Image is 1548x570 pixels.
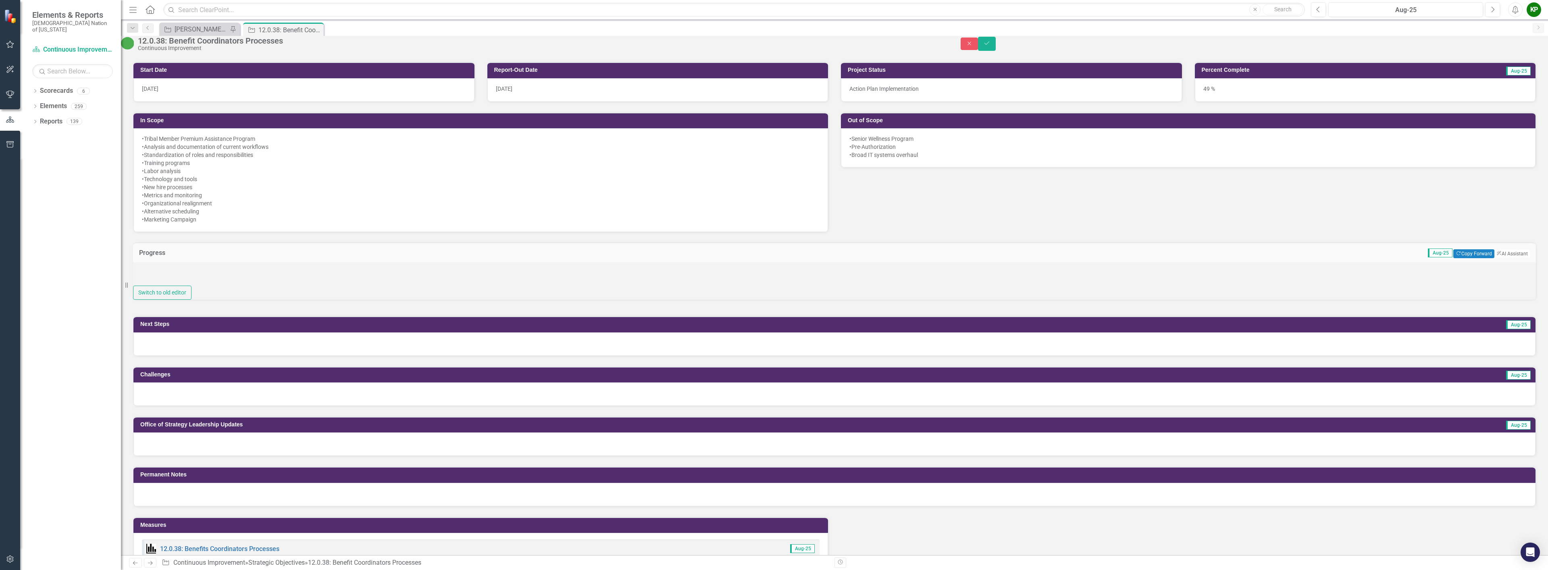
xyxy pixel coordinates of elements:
div: 259 [71,103,87,110]
div: •Organizational realignment [142,199,820,207]
div: 12.0.38: Benefit Coordinators Processes [308,559,421,566]
div: 139 [67,118,82,125]
div: •Metrics and monitoring [142,191,820,199]
div: •Standardization of roles and responsibilities [142,151,820,159]
div: [PERSON_NAME] SO's [175,24,228,34]
h3: Project Status [848,67,1178,73]
a: Continuous Improvement [173,559,245,566]
span: Aug-25 [1506,421,1531,430]
input: Search Below... [32,64,113,78]
input: Search ClearPoint... [163,3,1305,17]
button: Aug-25 [1328,2,1483,17]
div: •Broad IT systems overhaul [849,151,1527,159]
button: Switch to old editor [133,286,191,300]
img: ClearPoint Strategy [4,9,18,23]
span: Aug-25 [1506,371,1531,380]
h3: Next Steps [140,321,884,327]
span: Action Plan Implementation [849,86,919,92]
a: Reports [40,117,62,126]
div: 12.0.38: Benefit Coordinators Processes [138,36,945,45]
div: Open Intercom Messenger [1521,543,1540,562]
h3: Permanent Notes [140,472,1531,478]
div: •Pre-Authorization [849,143,1527,151]
span: [DATE] [496,86,512,92]
span: [DATE] [142,86,158,92]
button: Search [1263,4,1303,15]
h3: Measures [140,522,824,528]
h3: In Scope [140,117,824,123]
span: Aug-25 [1506,67,1531,75]
h3: Start Date [140,67,470,73]
div: •Training programs [142,159,820,167]
a: Elements [40,102,67,111]
a: 12.0.38: Benefits Coordinators Processes [160,545,279,553]
img: Action Plan Approved/In Progress [121,37,134,50]
h3: Challenges [140,372,895,378]
div: •Alternative scheduling [142,207,820,215]
a: [PERSON_NAME] SO's [161,24,228,34]
div: » » [162,558,828,568]
img: Performance Management [146,544,156,553]
small: [DEMOGRAPHIC_DATA] Nation of [US_STATE] [32,20,113,33]
div: •Analysis and documentation of current workflows [142,143,820,151]
div: 49 % [1195,78,1536,102]
h3: Out of Scope [848,117,1531,123]
div: •Labor analysis [142,167,820,175]
a: Continuous Improvement [32,45,113,54]
div: •Senior Wellness Program [849,135,1527,143]
button: KP [1527,2,1541,17]
button: Copy Forward [1453,249,1494,258]
h3: Office of Strategy Leadership Updates [140,422,1255,428]
button: AI Assistant [1494,250,1530,258]
div: 12.0.38: Benefit Coordinators Processes [258,25,322,35]
div: •New hire processes [142,183,820,191]
h3: Progress [139,249,423,257]
h3: Report-Out Date [494,67,824,73]
div: Aug-25 [1331,5,1480,15]
span: Search [1274,6,1292,13]
span: Aug-25 [1506,320,1531,329]
h3: Percent Complete [1202,67,1417,73]
div: Continuous Improvement [138,45,945,51]
span: Elements & Reports [32,10,113,20]
span: Aug-25 [1428,248,1452,257]
div: •Technology and tools [142,175,820,183]
a: Scorecards [40,86,73,96]
span: Aug-25 [790,544,815,553]
div: •Marketing Campaign [142,215,820,223]
div: •Tribal Member Premium Assistance Program [142,135,820,143]
div: 6 [77,88,90,94]
a: Strategic Objectives [248,559,305,566]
